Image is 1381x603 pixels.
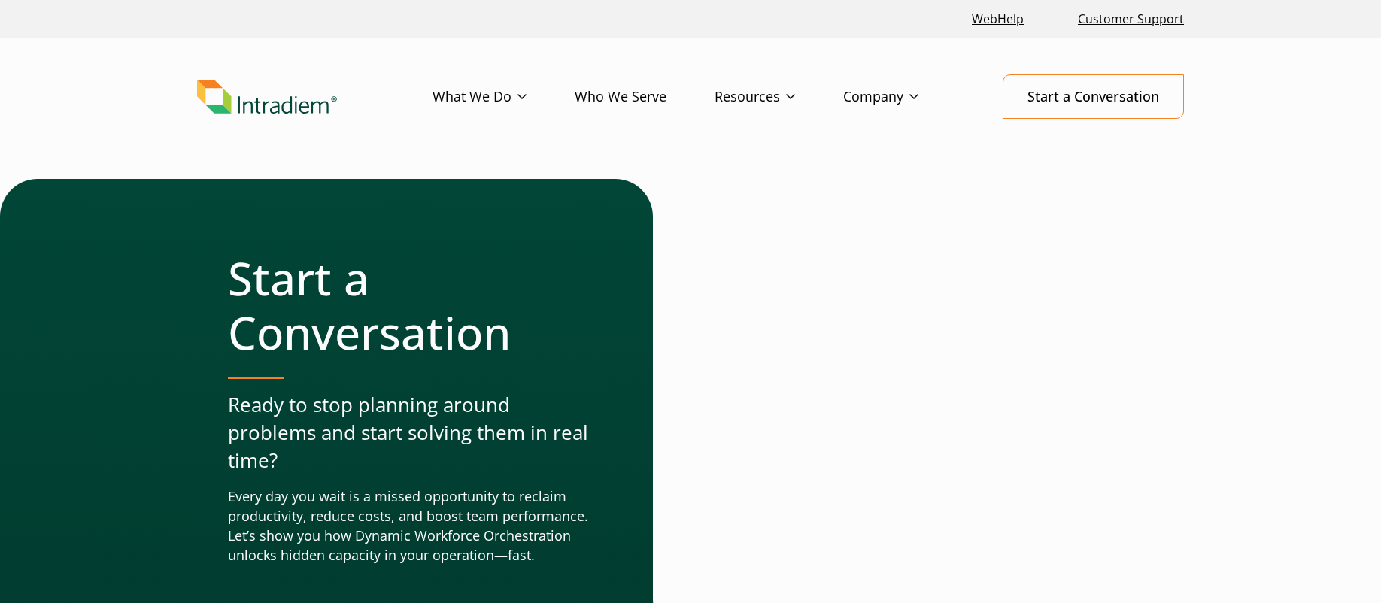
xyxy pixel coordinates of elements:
h1: Start a Conversation [228,251,593,359]
a: What We Do [433,75,575,119]
a: Who We Serve [575,75,715,119]
a: Link to homepage of Intradiem [197,80,433,114]
p: Every day you wait is a missed opportunity to reclaim productivity, reduce costs, and boost team ... [228,487,593,565]
a: Company [843,75,967,119]
a: Customer Support [1072,3,1190,35]
img: Intradiem [197,80,337,114]
a: Resources [715,75,843,119]
a: Start a Conversation [1003,74,1184,119]
a: Link opens in a new window [966,3,1030,35]
p: Ready to stop planning around problems and start solving them in real time? [228,391,593,475]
